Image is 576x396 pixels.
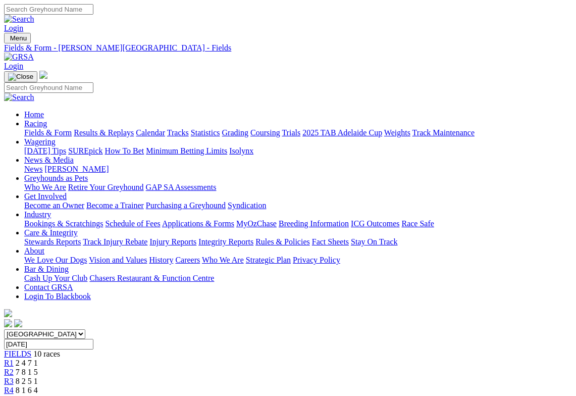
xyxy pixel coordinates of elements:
[222,128,248,137] a: Grading
[4,309,12,317] img: logo-grsa-white.png
[198,237,253,246] a: Integrity Reports
[16,368,38,376] span: 7 8 1 5
[24,265,69,273] a: Bar & Dining
[250,128,280,137] a: Coursing
[24,246,44,255] a: About
[39,71,47,79] img: logo-grsa-white.png
[412,128,475,137] a: Track Maintenance
[4,359,14,367] a: R1
[68,146,102,155] a: SUREpick
[4,319,12,327] img: facebook.svg
[105,146,144,155] a: How To Bet
[279,219,349,228] a: Breeding Information
[4,43,572,53] a: Fields & Form - [PERSON_NAME][GEOGRAPHIC_DATA] - Fields
[105,219,160,228] a: Schedule of Fees
[282,128,300,137] a: Trials
[24,174,88,182] a: Greyhounds as Pets
[24,165,42,173] a: News
[14,319,22,327] img: twitter.svg
[24,237,572,246] div: Care & Integrity
[136,128,165,137] a: Calendar
[167,128,189,137] a: Tracks
[10,34,27,42] span: Menu
[24,146,572,156] div: Wagering
[24,156,74,164] a: News & Media
[16,377,38,385] span: 8 2 5 1
[24,210,51,219] a: Industry
[24,192,67,201] a: Get Involved
[236,219,277,228] a: MyOzChase
[24,119,47,128] a: Racing
[401,219,434,228] a: Race Safe
[146,201,226,210] a: Purchasing a Greyhound
[16,386,38,394] span: 8 1 6 4
[89,274,214,282] a: Chasers Restaurant & Function Centre
[384,128,410,137] a: Weights
[4,53,34,62] img: GRSA
[89,256,147,264] a: Vision and Values
[24,219,103,228] a: Bookings & Scratchings
[351,237,397,246] a: Stay On Track
[4,62,23,70] a: Login
[4,377,14,385] a: R3
[202,256,244,264] a: Who We Are
[86,201,144,210] a: Become a Trainer
[16,359,38,367] span: 2 4 7 1
[24,292,91,301] a: Login To Blackbook
[24,274,87,282] a: Cash Up Your Club
[24,201,572,210] div: Get Involved
[24,183,66,191] a: Who We Are
[24,228,78,237] a: Care & Integrity
[24,256,87,264] a: We Love Our Dogs
[246,256,291,264] a: Strategic Plan
[44,165,109,173] a: [PERSON_NAME]
[24,274,572,283] div: Bar & Dining
[175,256,200,264] a: Careers
[149,256,173,264] a: History
[302,128,382,137] a: 2025 TAB Adelaide Cup
[24,183,572,192] div: Greyhounds as Pets
[255,237,310,246] a: Rules & Policies
[4,15,34,24] img: Search
[228,201,266,210] a: Syndication
[24,146,66,155] a: [DATE] Tips
[4,24,23,32] a: Login
[4,33,31,43] button: Toggle navigation
[351,219,399,228] a: ICG Outcomes
[8,73,33,81] img: Close
[146,146,227,155] a: Minimum Betting Limits
[24,137,56,146] a: Wagering
[162,219,234,228] a: Applications & Forms
[68,183,144,191] a: Retire Your Greyhound
[74,128,134,137] a: Results & Replays
[24,256,572,265] div: About
[149,237,196,246] a: Injury Reports
[312,237,349,246] a: Fact Sheets
[4,368,14,376] a: R2
[24,128,572,137] div: Racing
[229,146,253,155] a: Isolynx
[4,339,93,350] input: Select date
[24,128,72,137] a: Fields & Form
[24,219,572,228] div: Industry
[293,256,340,264] a: Privacy Policy
[83,237,147,246] a: Track Injury Rebate
[24,237,81,246] a: Stewards Reports
[4,82,93,93] input: Search
[191,128,220,137] a: Statistics
[146,183,217,191] a: GAP SA Assessments
[4,350,31,358] span: FIELDS
[4,71,37,82] button: Toggle navigation
[33,350,60,358] span: 10 races
[4,93,34,102] img: Search
[24,283,73,291] a: Contact GRSA
[4,4,93,15] input: Search
[24,201,84,210] a: Become an Owner
[24,110,44,119] a: Home
[4,386,14,394] a: R4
